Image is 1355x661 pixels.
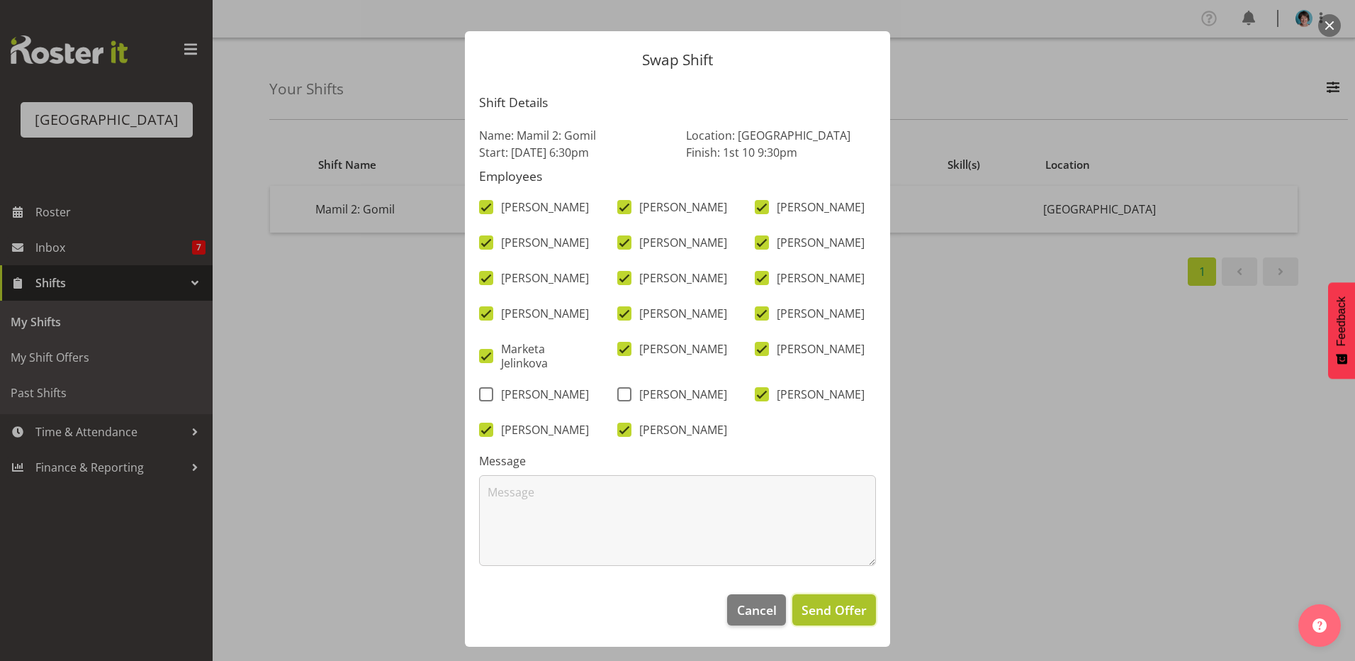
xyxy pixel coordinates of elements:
[479,96,876,110] h5: Shift Details
[1335,296,1348,346] span: Feedback
[479,452,876,470] label: Message
[737,601,777,619] span: Cancel
[479,52,876,67] p: Swap Shift
[1328,282,1355,379] button: Feedback - Show survey
[493,387,589,401] span: [PERSON_NAME]
[769,271,865,285] span: [PERSON_NAME]
[631,200,727,214] span: [PERSON_NAME]
[493,342,595,370] span: Marketa Jelinkova
[1312,618,1327,633] img: help-xxl-2.png
[769,235,865,250] span: [PERSON_NAME]
[677,118,884,170] div: Location: [GEOGRAPHIC_DATA] Finish: 1st 10 9:30pm
[631,423,727,437] span: [PERSON_NAME]
[769,342,865,356] span: [PERSON_NAME]
[493,423,589,437] span: [PERSON_NAME]
[631,235,727,250] span: [PERSON_NAME]
[631,387,727,401] span: [PERSON_NAME]
[493,200,589,214] span: [PERSON_NAME]
[792,594,876,626] button: Send Offer
[493,271,589,285] span: [PERSON_NAME]
[769,306,865,321] span: [PERSON_NAME]
[471,118,677,170] div: Name: Mamil 2: Gomil Start: [DATE] 6:30pm
[769,200,865,214] span: [PERSON_NAME]
[727,594,785,626] button: Cancel
[493,306,589,321] span: [PERSON_NAME]
[631,306,727,321] span: [PERSON_NAME]
[479,170,876,184] h5: Employees
[631,271,727,285] span: [PERSON_NAME]
[631,342,727,356] span: [PERSON_NAME]
[802,601,867,619] span: Send Offer
[769,387,865,401] span: [PERSON_NAME]
[493,235,589,250] span: [PERSON_NAME]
